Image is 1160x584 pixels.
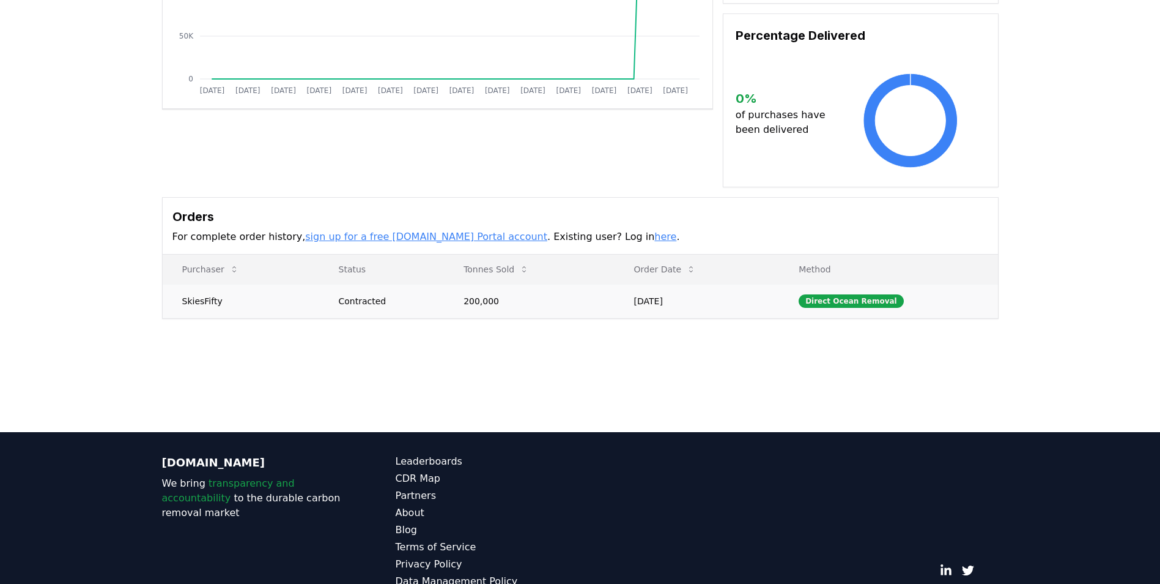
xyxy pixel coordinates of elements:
a: here [654,231,676,242]
a: Twitter [962,564,974,577]
h3: Orders [172,208,988,226]
tspan: [DATE] [663,86,688,95]
td: SkiesFifty [163,284,319,318]
tspan: 50K [179,32,193,40]
tspan: [DATE] [449,86,474,95]
tspan: [DATE] [342,86,367,95]
td: 200,000 [444,284,614,318]
tspan: [DATE] [199,86,224,95]
a: CDR Map [396,471,580,486]
a: sign up for a free [DOMAIN_NAME] Portal account [305,231,547,242]
tspan: [DATE] [306,86,331,95]
div: Direct Ocean Removal [799,294,904,308]
p: of purchases have been delivered [736,108,835,137]
a: Blog [396,523,580,537]
p: We bring to the durable carbon removal market [162,476,347,520]
tspan: [DATE] [484,86,509,95]
h3: 0 % [736,89,835,108]
a: Leaderboards [396,454,580,469]
button: Tonnes Sold [454,257,539,282]
tspan: [DATE] [627,86,652,95]
button: Order Date [624,257,706,282]
span: transparency and accountability [162,477,295,504]
tspan: [DATE] [556,86,581,95]
div: Contracted [339,295,435,307]
p: For complete order history, . Existing user? Log in . [172,230,988,244]
p: Method [789,263,988,275]
tspan: [DATE] [413,86,438,95]
a: About [396,506,580,520]
a: Terms of Service [396,540,580,555]
a: LinkedIn [940,564,952,577]
tspan: [DATE] [520,86,545,95]
tspan: [DATE] [235,86,260,95]
p: [DOMAIN_NAME] [162,454,347,471]
td: [DATE] [615,284,780,318]
a: Partners [396,489,580,503]
p: Status [329,263,435,275]
tspan: [DATE] [378,86,403,95]
button: Purchaser [172,257,249,282]
a: Privacy Policy [396,557,580,572]
tspan: 0 [188,75,193,83]
tspan: [DATE] [591,86,616,95]
h3: Percentage Delivered [736,26,986,45]
tspan: [DATE] [271,86,296,95]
